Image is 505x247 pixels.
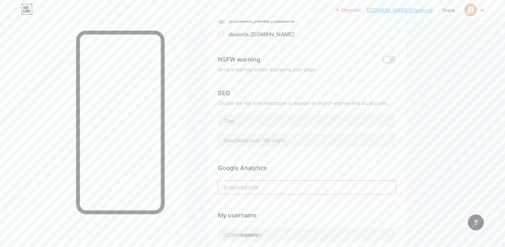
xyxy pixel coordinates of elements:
a: [DOMAIN_NAME]/dealoria [367,6,433,14]
div: [DOMAIN_NAME]/ [228,17,295,25]
div: SEO [218,89,396,98]
div: My username [218,211,396,220]
div: Show a warning before displaying your page. [218,67,396,72]
span: dealoria [274,17,295,24]
span: dealoria [228,31,249,38]
div: Google Analytics [218,163,396,172]
div: Choose the title and description to appear on search engines and social posts. [218,100,396,106]
div: Share [442,7,455,14]
input: Title [218,114,395,127]
div: .[DOMAIN_NAME] [228,30,294,38]
a: Upgrade [336,7,361,13]
div: NSFW warning [218,55,373,64]
div: [DOMAIN_NAME]/ [223,231,262,238]
input: Description (max 160 chars) [218,133,395,147]
input: username [218,228,395,241]
input: G-XXXXXXXXXX [218,181,395,194]
img: dealoria [464,4,477,16]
